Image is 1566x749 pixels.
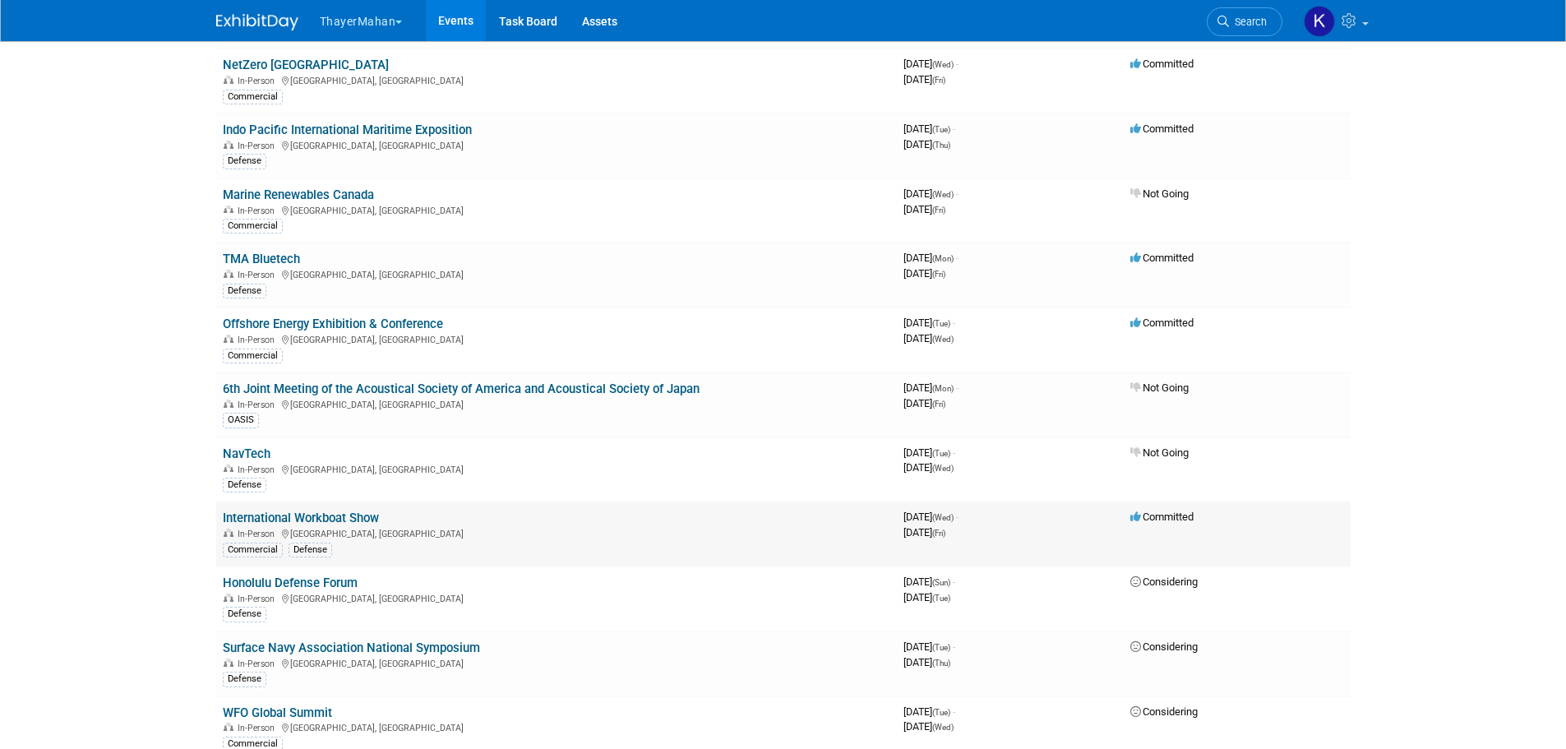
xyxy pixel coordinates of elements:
[903,138,950,150] span: [DATE]
[223,446,270,461] a: NavTech
[238,659,279,669] span: In-Person
[238,723,279,733] span: In-Person
[932,319,950,328] span: (Tue)
[903,252,959,264] span: [DATE]
[903,267,945,280] span: [DATE]
[224,723,233,731] img: In-Person Event
[238,76,279,86] span: In-Person
[223,284,266,298] div: Defense
[932,400,945,409] span: (Fri)
[1207,7,1282,36] a: Search
[223,267,890,280] div: [GEOGRAPHIC_DATA], [GEOGRAPHIC_DATA]
[956,381,959,394] span: -
[953,640,955,653] span: -
[216,14,298,30] img: ExhibitDay
[932,513,954,522] span: (Wed)
[956,511,959,523] span: -
[223,90,283,104] div: Commercial
[223,720,890,733] div: [GEOGRAPHIC_DATA], [GEOGRAPHIC_DATA]
[903,720,954,733] span: [DATE]
[224,270,233,278] img: In-Person Event
[238,465,279,475] span: In-Person
[238,400,279,410] span: In-Person
[932,335,954,344] span: (Wed)
[223,397,890,410] div: [GEOGRAPHIC_DATA], [GEOGRAPHIC_DATA]
[1130,58,1194,70] span: Committed
[932,270,945,279] span: (Fri)
[1130,317,1194,329] span: Committed
[238,594,279,604] span: In-Person
[932,464,954,473] span: (Wed)
[903,187,959,200] span: [DATE]
[223,478,266,492] div: Defense
[932,60,954,69] span: (Wed)
[223,252,300,266] a: TMA Bluetech
[903,705,955,718] span: [DATE]
[903,123,955,135] span: [DATE]
[223,123,472,137] a: Indo Pacific International Maritime Exposition
[223,203,890,216] div: [GEOGRAPHIC_DATA], [GEOGRAPHIC_DATA]
[223,219,283,233] div: Commercial
[224,659,233,667] img: In-Person Event
[903,526,945,539] span: [DATE]
[223,413,259,428] div: OASIS
[223,381,700,396] a: 6th Joint Meeting of the Acoustical Society of America and Acoustical Society of Japan
[224,141,233,149] img: In-Person Event
[903,73,945,86] span: [DATE]
[953,446,955,459] span: -
[932,529,945,538] span: (Fri)
[1130,446,1189,459] span: Not Going
[932,206,945,215] span: (Fri)
[289,543,332,557] div: Defense
[1130,187,1189,200] span: Not Going
[903,397,945,409] span: [DATE]
[223,576,358,590] a: Honolulu Defense Forum
[932,578,950,587] span: (Sun)
[932,659,950,668] span: (Thu)
[953,705,955,718] span: -
[223,154,266,169] div: Defense
[223,58,389,72] a: NetZero [GEOGRAPHIC_DATA]
[1130,576,1198,588] span: Considering
[956,252,959,264] span: -
[1304,6,1335,37] img: Kristin Maher
[903,576,955,588] span: [DATE]
[238,529,279,539] span: In-Person
[223,672,266,687] div: Defense
[932,76,945,85] span: (Fri)
[223,462,890,475] div: [GEOGRAPHIC_DATA], [GEOGRAPHIC_DATA]
[223,526,890,539] div: [GEOGRAPHIC_DATA], [GEOGRAPHIC_DATA]
[903,381,959,394] span: [DATE]
[1130,705,1198,718] span: Considering
[1130,511,1194,523] span: Committed
[903,640,955,653] span: [DATE]
[932,643,950,652] span: (Tue)
[903,591,950,603] span: [DATE]
[224,529,233,537] img: In-Person Event
[224,206,233,214] img: In-Person Event
[903,203,945,215] span: [DATE]
[932,384,954,393] span: (Mon)
[223,607,266,622] div: Defense
[223,705,332,720] a: WFO Global Summit
[238,141,279,151] span: In-Person
[1229,16,1267,28] span: Search
[956,58,959,70] span: -
[1130,640,1198,653] span: Considering
[223,511,379,525] a: International Workboat Show
[223,349,283,363] div: Commercial
[932,254,954,263] span: (Mon)
[903,511,959,523] span: [DATE]
[932,708,950,717] span: (Tue)
[932,125,950,134] span: (Tue)
[223,656,890,669] div: [GEOGRAPHIC_DATA], [GEOGRAPHIC_DATA]
[238,270,279,280] span: In-Person
[224,76,233,84] img: In-Person Event
[953,317,955,329] span: -
[224,400,233,408] img: In-Person Event
[223,187,374,202] a: Marine Renewables Canada
[224,594,233,602] img: In-Person Event
[223,543,283,557] div: Commercial
[953,576,955,588] span: -
[223,591,890,604] div: [GEOGRAPHIC_DATA], [GEOGRAPHIC_DATA]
